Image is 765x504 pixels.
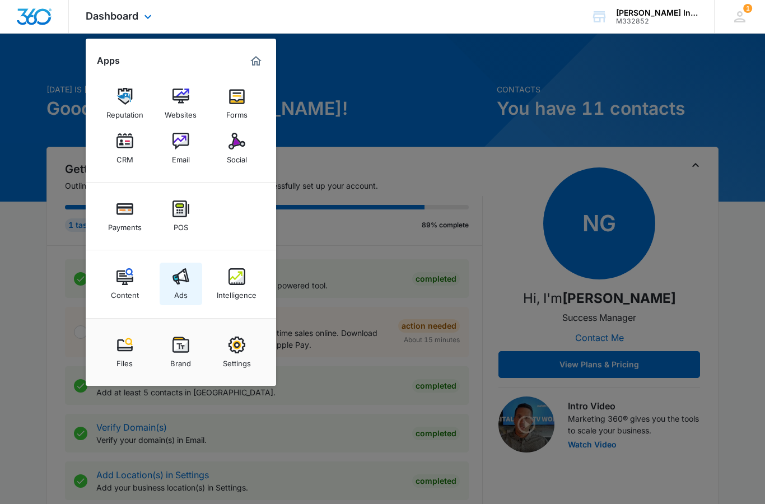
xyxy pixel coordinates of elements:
div: account id [616,17,698,25]
a: Files [104,331,146,374]
a: Email [160,127,202,170]
div: Email [172,150,190,164]
a: Marketing 360® Dashboard [247,52,265,70]
a: Intelligence [216,263,258,305]
div: Ads [174,285,188,300]
a: Payments [104,195,146,237]
a: CRM [104,127,146,170]
a: Content [104,263,146,305]
div: Content [111,285,139,300]
a: Forms [216,82,258,125]
div: Files [116,353,133,368]
a: Websites [160,82,202,125]
div: Websites [165,105,197,119]
div: Intelligence [217,285,256,300]
div: Settings [223,353,251,368]
a: Ads [160,263,202,305]
h2: Apps [97,55,120,66]
a: POS [160,195,202,237]
div: POS [174,217,188,232]
span: Dashboard [86,10,138,22]
div: Brand [170,353,191,368]
div: CRM [116,150,133,164]
a: Brand [160,331,202,374]
div: Forms [226,105,248,119]
div: account name [616,8,698,17]
span: 1 [743,4,752,13]
a: Settings [216,331,258,374]
div: Social [227,150,247,164]
a: Social [216,127,258,170]
div: Reputation [106,105,143,119]
div: Payments [108,217,142,232]
div: notifications count [743,4,752,13]
a: Reputation [104,82,146,125]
